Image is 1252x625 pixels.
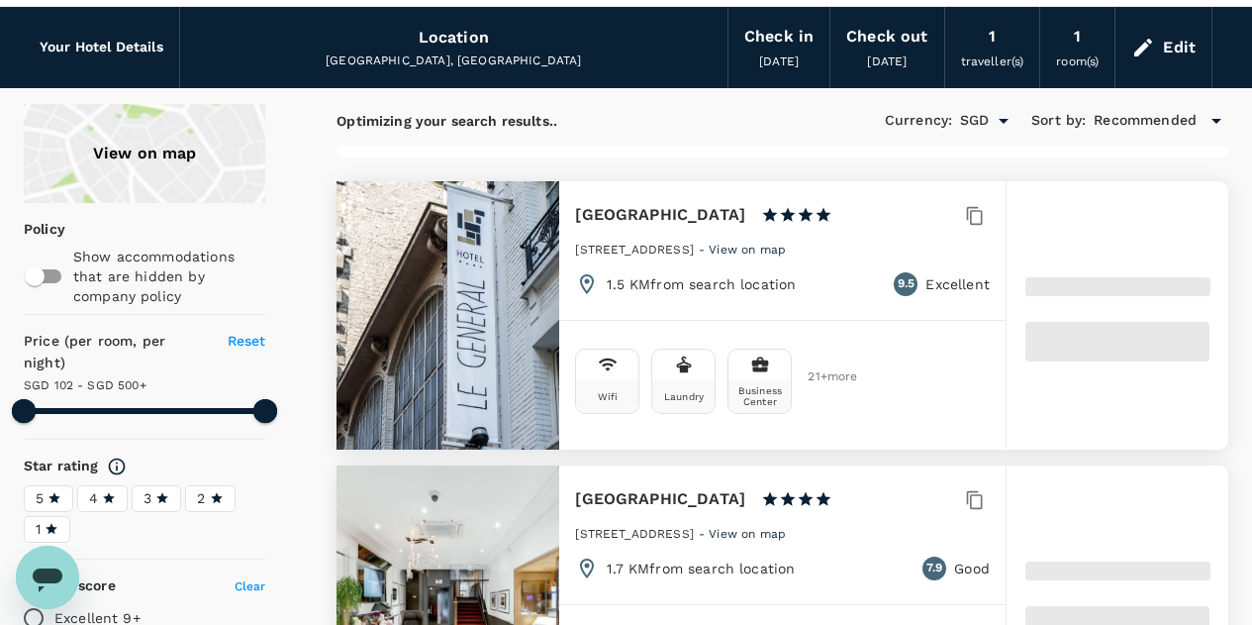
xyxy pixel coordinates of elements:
span: 9.5 [898,274,915,294]
span: [DATE] [759,54,799,68]
span: SGD 102 - SGD 500+ [24,378,146,392]
div: Wifi [598,391,619,402]
div: 1 [1074,23,1081,51]
span: Recommended [1094,110,1197,132]
div: 1 [989,23,996,51]
span: [STREET_ADDRESS] [575,527,693,541]
span: Reset [228,333,266,349]
p: Show accommodations that are hidden by company policy [73,247,264,306]
span: 5 [36,488,44,509]
h6: Currency : [885,110,952,132]
h6: [GEOGRAPHIC_DATA] [575,201,745,229]
a: View on map [24,104,265,203]
a: View on map [709,525,786,541]
h6: Price (per room, per night) [24,331,205,374]
h6: Your Hotel Details [40,37,163,58]
span: [DATE] [867,54,907,68]
div: Location [419,24,489,52]
a: View on map [709,241,786,257]
p: Excellent [925,274,989,294]
span: [STREET_ADDRESS] [575,243,693,257]
span: traveller(s) [961,54,1024,68]
h6: Star rating [24,456,99,477]
span: 3 [144,488,151,509]
h6: [GEOGRAPHIC_DATA] [575,485,745,513]
iframe: Button to launch messaging window [16,546,79,609]
span: 4 [89,488,98,509]
p: Good [954,559,990,578]
p: Policy [24,219,37,239]
p: 1.5 KM from search location [607,274,796,294]
span: 21 + more [808,370,837,383]
span: Clear [235,579,266,593]
button: Open [990,107,1017,135]
span: View on map [709,243,786,257]
p: Optimizing your search results.. [337,111,557,131]
span: View on map [709,527,786,541]
span: 7.9 [926,559,942,578]
span: - [699,243,709,257]
div: Edit [1163,34,1196,61]
h6: Sort by : [1031,110,1086,132]
span: 2 [197,488,205,509]
div: Business Center [732,385,787,407]
div: [GEOGRAPHIC_DATA], [GEOGRAPHIC_DATA] [196,52,712,71]
div: Check out [846,23,927,51]
p: 1.7 KM from search location [607,559,795,578]
span: room(s) [1056,54,1099,68]
span: 1 [36,519,41,540]
div: Check in [744,23,814,51]
svg: Star ratings are awarded to properties to represent the quality of services, facilities, and amen... [107,457,127,476]
span: - [699,527,709,541]
div: Laundry [664,391,704,402]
